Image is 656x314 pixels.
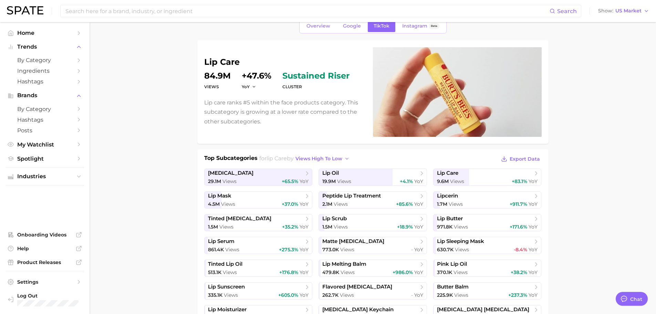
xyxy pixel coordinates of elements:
[322,201,332,207] span: 2.1m
[204,282,313,300] a: lip sunscreen335.1k Views+605.0% YoY
[454,224,468,230] span: Views
[204,214,313,231] a: tinted [MEDICAL_DATA]1.5m Views+35.2% YoY
[208,201,220,207] span: 4.5m
[224,292,238,298] span: Views
[322,261,366,267] span: lip melting balm
[6,104,84,114] a: by Category
[6,114,84,125] a: Hashtags
[208,269,221,275] span: 513.1k
[279,269,298,275] span: +176.8%
[402,23,427,29] span: Instagram
[529,201,538,207] span: YoY
[17,68,72,74] span: Ingredients
[511,269,527,275] span: +38.2%
[300,224,309,230] span: YoY
[204,72,231,80] dd: 84.9m
[17,293,85,299] span: Log Out
[368,20,395,32] a: TikTok
[414,246,423,253] span: YoY
[322,246,339,253] span: 773.0k
[300,178,309,184] span: YoY
[17,259,72,265] span: Product Releases
[242,84,250,90] span: YoY
[223,269,237,275] span: Views
[529,178,538,184] span: YoY
[208,292,222,298] span: 335.1k
[17,141,72,148] span: My Watchlist
[396,201,413,207] span: +85.6%
[319,260,427,277] a: lip melting balm479.8k Views+986.0% YoY
[454,269,468,275] span: Views
[414,224,423,230] span: YoY
[340,292,354,298] span: Views
[17,57,72,63] span: by Category
[510,224,527,230] span: +171.6%
[17,117,72,123] span: Hashtags
[6,76,84,87] a: Hashtags
[454,292,468,298] span: Views
[322,292,339,298] span: 262.7k
[6,125,84,136] a: Posts
[208,246,224,253] span: 861.4k
[437,292,453,298] span: 225.9k
[411,292,413,298] span: -
[208,178,221,184] span: 29.1m
[17,30,72,36] span: Home
[17,245,72,252] span: Help
[267,155,287,162] span: lip care
[431,23,437,29] span: Beta
[437,170,458,176] span: lip care
[208,284,245,290] span: lip sunscreen
[437,246,454,253] span: 630.7k
[433,237,542,254] a: lip sleeping mask630.7k Views-8.4% YoY
[341,269,355,275] span: Views
[322,170,339,176] span: lip oil
[322,224,332,230] span: 1.5m
[6,55,84,65] a: by Category
[282,224,298,230] span: +35.2%
[414,178,423,184] span: YoY
[449,201,463,207] span: Views
[6,171,84,182] button: Industries
[6,243,84,254] a: Help
[282,178,298,184] span: +65.5%
[374,23,389,29] span: TikTok
[334,224,348,230] span: Views
[306,23,330,29] span: Overview
[514,246,527,253] span: -8.4%
[529,246,538,253] span: YoY
[343,23,361,29] span: Google
[65,5,550,17] input: Search here for a brand, industry, or ingredient
[300,201,309,207] span: YoY
[319,191,427,209] a: peptide lip treatment2.1m Views+85.6% YoY
[6,230,84,240] a: Onboarding Videos
[433,214,542,231] a: lip butter971.8k Views+171.6% YoY
[208,170,253,176] span: [MEDICAL_DATA]
[6,153,84,164] a: Spotlight
[510,201,527,207] span: +911.7%
[437,261,467,267] span: pink lip oil
[322,306,394,313] span: [MEDICAL_DATA] keychain
[437,201,447,207] span: 1.7m
[337,178,351,184] span: Views
[322,215,347,222] span: lip scrub
[204,169,313,186] a: [MEDICAL_DATA]29.1m Views+65.5% YoY
[282,72,350,80] span: sustained riser
[221,201,235,207] span: Views
[437,215,463,222] span: lip butter
[6,257,84,267] a: Product Releases
[204,237,313,254] a: lip serum861.4k Views+275.3% YoY
[17,92,72,99] span: Brands
[282,201,298,207] span: +37.0%
[322,193,381,199] span: peptide lip treatment
[340,246,354,253] span: Views
[396,20,445,32] a: InstagramBeta
[411,246,413,253] span: -
[322,269,339,275] span: 479.8k
[300,269,309,275] span: YoY
[17,127,72,134] span: Posts
[208,261,242,267] span: tinted lip oil
[301,20,336,32] a: Overview
[334,201,348,207] span: Views
[6,42,84,52] button: Trends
